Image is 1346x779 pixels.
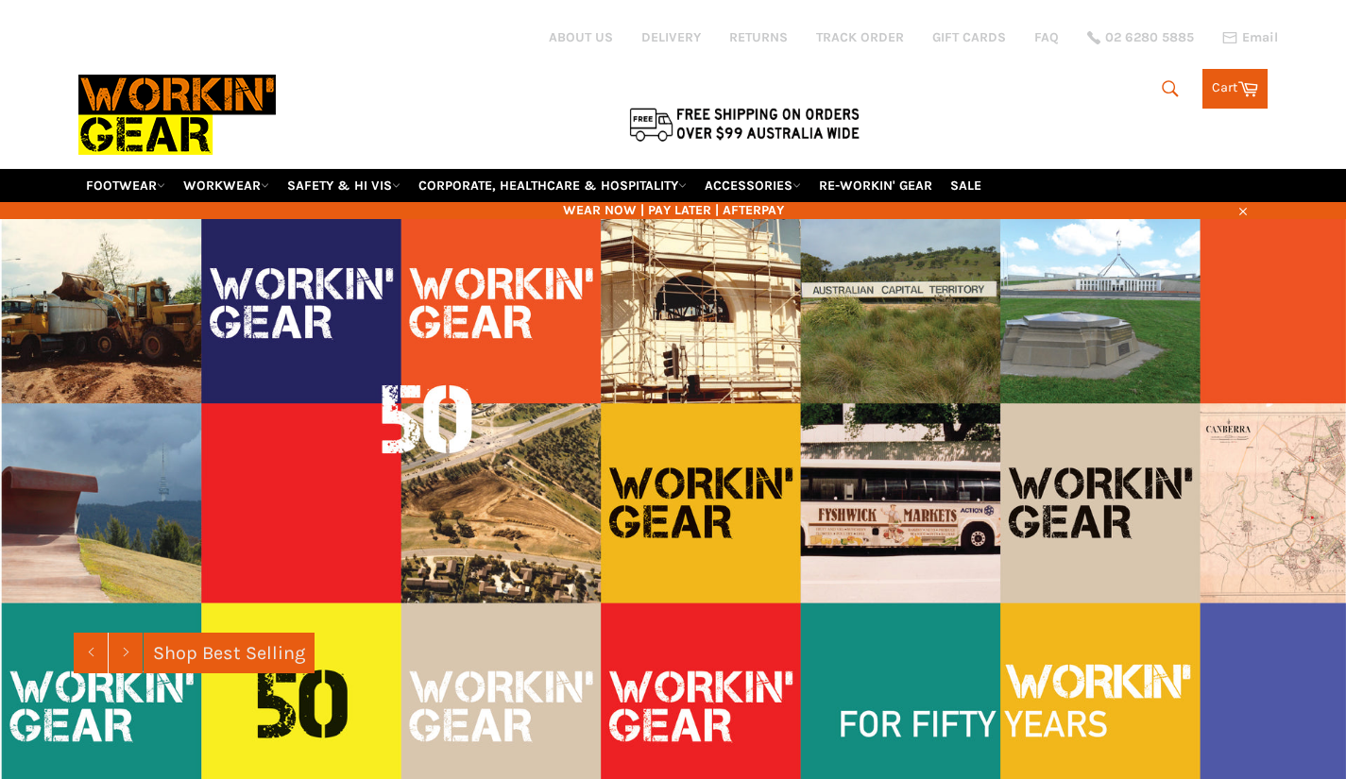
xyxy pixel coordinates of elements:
a: RETURNS [729,28,788,46]
span: Email [1242,31,1278,44]
a: Cart [1202,69,1268,109]
a: WORKWEAR [176,169,277,202]
span: 02 6280 5885 [1105,31,1194,44]
a: SAFETY & HI VIS [280,169,408,202]
a: GIFT CARDS [932,28,1006,46]
a: CORPORATE, HEALTHCARE & HOSPITALITY [411,169,694,202]
a: Email [1222,30,1278,45]
span: WEAR NOW | PAY LATER | AFTERPAY [78,201,1269,219]
a: DELIVERY [641,28,701,46]
a: 02 6280 5885 [1087,31,1194,44]
img: Workin Gear leaders in Workwear, Safety Boots, PPE, Uniforms. Australia's No.1 in Workwear [78,61,276,168]
a: ABOUT US [549,28,613,46]
a: RE-WORKIN' GEAR [811,169,940,202]
img: Flat $9.95 shipping Australia wide [626,104,862,144]
a: FOOTWEAR [78,169,173,202]
a: ACCESSORIES [697,169,809,202]
a: SALE [943,169,989,202]
a: Shop Best Selling [144,633,315,673]
a: TRACK ORDER [816,28,904,46]
a: FAQ [1034,28,1059,46]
